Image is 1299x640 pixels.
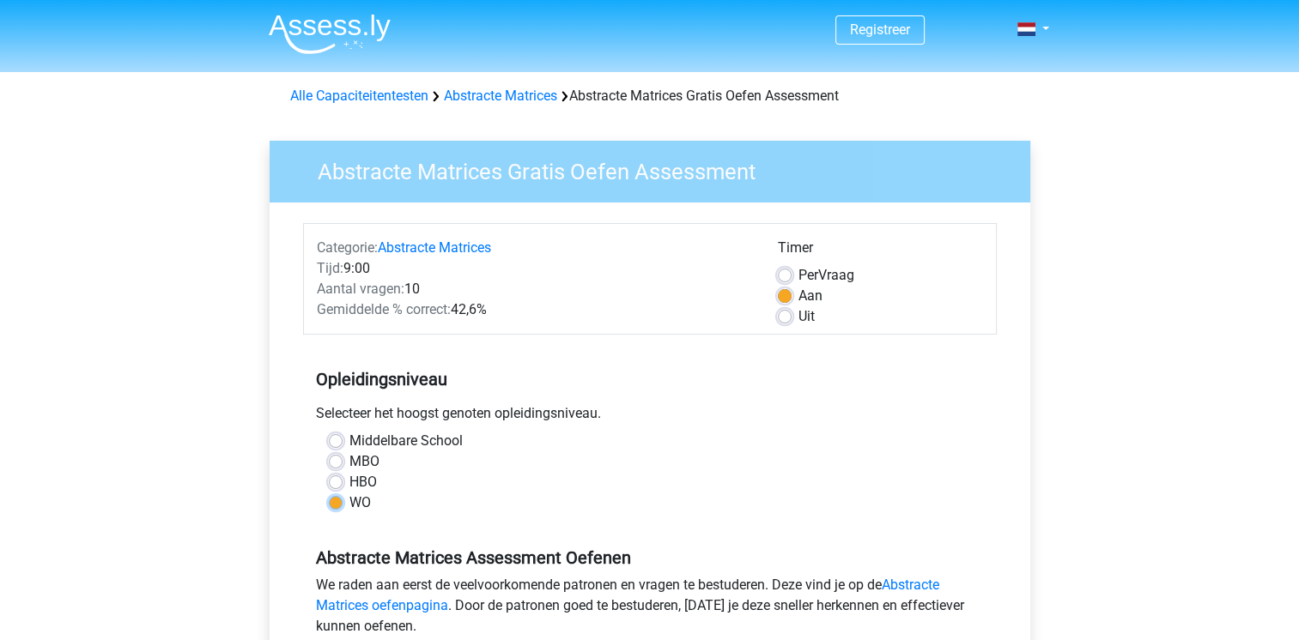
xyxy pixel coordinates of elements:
[798,306,815,327] label: Uit
[304,299,765,320] div: 42,6%
[303,403,997,431] div: Selecteer het hoogst genoten opleidingsniveau.
[444,88,557,104] a: Abstracte Matrices
[297,152,1017,185] h3: Abstracte Matrices Gratis Oefen Assessment
[349,472,377,492] label: HBO
[349,451,379,472] label: MBO
[304,258,765,279] div: 9:00
[778,238,983,265] div: Timer
[349,492,371,513] label: WO
[378,239,491,256] a: Abstracte Matrices
[304,279,765,299] div: 10
[316,362,984,396] h5: Opleidingsniveau
[798,265,854,286] label: Vraag
[850,21,910,38] a: Registreer
[798,267,818,283] span: Per
[798,286,822,306] label: Aan
[283,86,1017,106] div: Abstracte Matrices Gratis Oefen Assessment
[349,431,463,451] label: Middelbare School
[317,239,378,256] span: Categorie:
[290,88,428,104] a: Alle Capaciteitentesten
[317,301,451,317] span: Gemiddelde % correct:
[269,14,391,54] img: Assessly
[317,281,404,297] span: Aantal vragen:
[317,260,343,276] span: Tijd:
[316,547,984,568] h5: Abstracte Matrices Assessment Oefenen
